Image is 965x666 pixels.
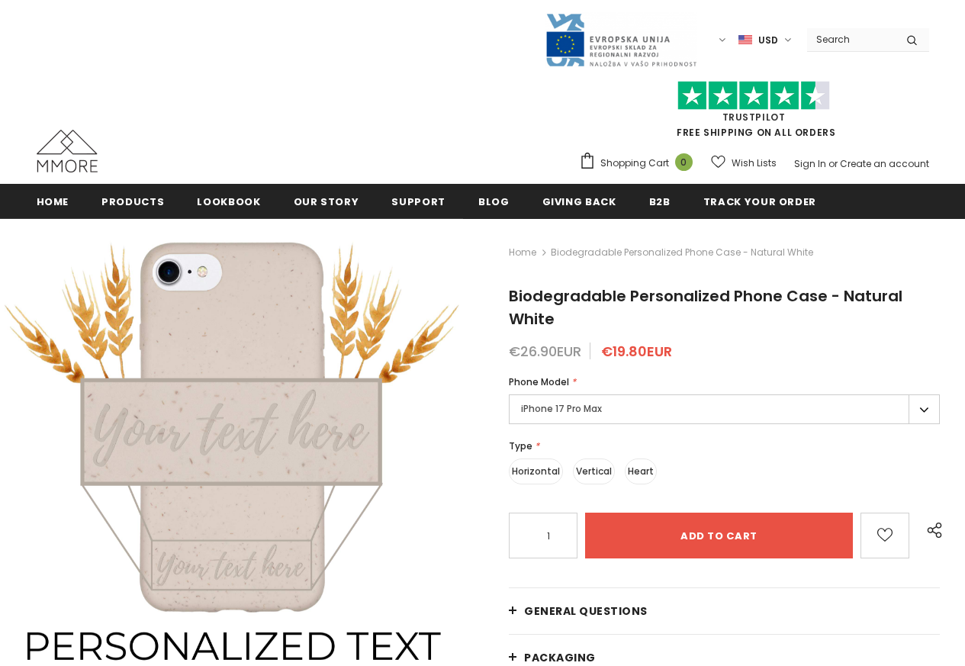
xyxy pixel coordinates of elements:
input: Search Site [807,28,895,50]
span: or [828,157,838,170]
a: General Questions [509,588,940,634]
a: Trustpilot [722,111,786,124]
span: B2B [649,195,671,209]
a: Blog [478,184,510,218]
span: General Questions [524,603,648,619]
img: Trust Pilot Stars [677,81,830,111]
span: Track your order [703,195,816,209]
span: €19.80EUR [601,342,672,361]
label: iPhone 17 Pro Max [509,394,940,424]
label: Heart [625,458,657,484]
a: Track your order [703,184,816,218]
a: B2B [649,184,671,218]
a: Create an account [840,157,929,170]
span: Phone Model [509,375,569,388]
label: Horizontal [509,458,563,484]
span: Products [101,195,164,209]
span: Lookbook [197,195,260,209]
a: Giving back [542,184,616,218]
span: USD [758,33,778,48]
span: Type [509,439,532,452]
span: Biodegradable Personalized Phone Case - Natural White [509,285,902,330]
a: Home [37,184,69,218]
span: FREE SHIPPING ON ALL ORDERS [579,88,929,139]
img: USD [738,34,752,47]
span: PACKAGING [524,650,596,665]
span: Wish Lists [732,156,777,171]
input: Add to cart [585,513,853,558]
span: Giving back [542,195,616,209]
span: Shopping Cart [600,156,669,171]
a: Lookbook [197,184,260,218]
a: Shopping Cart 0 [579,152,700,175]
a: Home [509,243,536,262]
label: Vertical [573,458,615,484]
span: Our Story [294,195,359,209]
img: Javni Razpis [545,12,697,68]
a: Sign In [794,157,826,170]
a: support [391,184,446,218]
span: Biodegradable Personalized Phone Case - Natural White [551,243,813,262]
a: Javni Razpis [545,33,697,46]
span: 0 [675,153,693,171]
img: MMORE Cases [37,130,98,172]
span: Home [37,195,69,209]
span: €26.90EUR [509,342,581,361]
a: Wish Lists [711,150,777,176]
span: support [391,195,446,209]
a: Products [101,184,164,218]
span: Blog [478,195,510,209]
a: Our Story [294,184,359,218]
